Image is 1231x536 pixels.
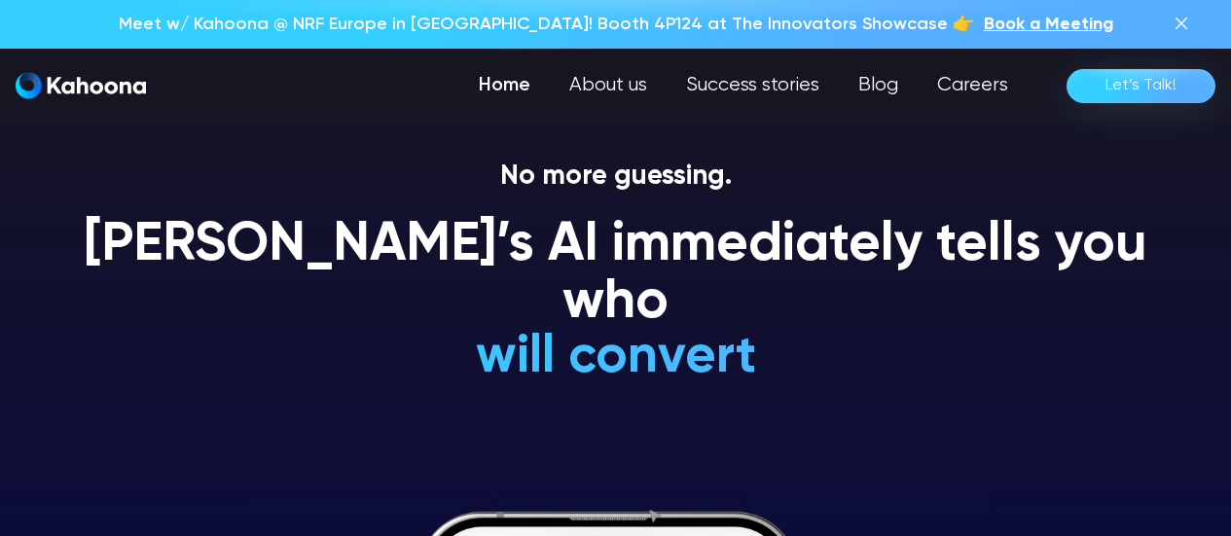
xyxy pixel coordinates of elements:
h1: will convert [329,329,902,386]
p: Meet w/ Kahoona @ NRF Europe in [GEOGRAPHIC_DATA]! Booth 4P124 at The Innovators Showcase 👉 [119,12,974,37]
img: Kahoona logo white [16,72,146,99]
a: Let’s Talk! [1067,69,1215,103]
a: About us [550,66,667,105]
span: Book a Meeting [984,16,1113,33]
p: No more guessing. [61,161,1170,194]
a: Blog [839,66,918,105]
a: Success stories [667,66,839,105]
a: home [16,72,146,100]
a: Careers [918,66,1028,105]
a: Home [459,66,550,105]
div: Let’s Talk! [1105,70,1177,101]
h1: [PERSON_NAME]’s AI immediately tells you who [61,217,1170,333]
a: Book a Meeting [984,12,1113,37]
